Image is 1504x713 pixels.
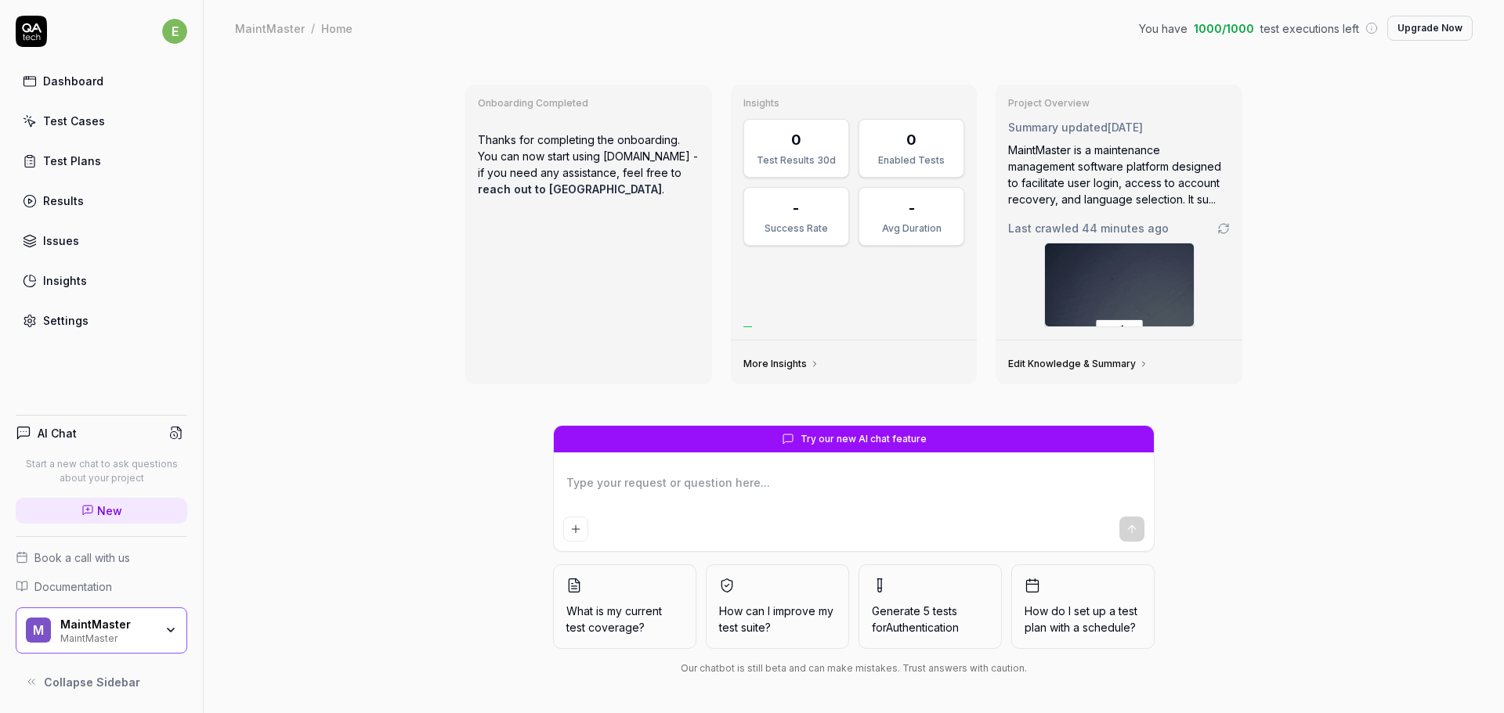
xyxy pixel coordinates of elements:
div: Dashboard [43,73,103,89]
a: New [16,498,187,524]
a: Book a call with us [16,549,187,566]
div: MaintMaster [60,618,154,632]
div: Home [321,20,352,36]
button: How can I improve my test suite? [706,564,849,649]
span: Generate 5 tests for Authentication [872,604,959,634]
span: Summary updated [1008,121,1108,134]
h3: Onboarding Completed [478,97,700,110]
div: Test Results 30d [754,153,839,167]
div: Settings [43,312,89,329]
h3: Project Overview [1008,97,1230,110]
span: Documentation [34,578,112,595]
a: Edit Knowledge & Summary [1008,358,1148,370]
span: Collapse Sidebar [44,674,140,690]
button: MMaintMasterMaintMaster [16,607,187,654]
a: reach out to [GEOGRAPHIC_DATA] [478,182,662,196]
a: Insights [16,265,187,296]
div: - [909,197,915,218]
button: Generate 5 tests forAuthentication [859,564,1002,649]
a: Results [16,185,187,216]
a: Dashboard [16,66,187,96]
time: [DATE] [1108,121,1143,134]
button: Add attachment [563,517,588,542]
time: 44 minutes ago [1082,221,1169,235]
p: Start a new chat to ask questions about your project [16,457,187,485]
div: Enabled Tests [869,153,954,167]
span: How do I set up a test plan with a schedule? [1025,603,1141,636]
span: Last crawled [1008,220,1169,236]
span: Book a call with us [34,549,130,566]
div: Avg Duration [869,221,954,236]
div: Insights [43,272,87,289]
div: Test Plans [43,153,101,169]
span: What is my current test coverage? [566,603,683,636]
span: You have [1139,20,1188,37]
div: - [793,197,799,218]
button: Collapse Sidebar [16,666,187,697]
h3: Insights [743,97,965,110]
a: Test Plans [16,146,187,176]
span: test executions left [1260,20,1359,37]
h4: AI Chat [38,425,77,441]
div: Success Rate [754,221,839,236]
div: / [311,20,315,36]
span: New [97,502,122,519]
div: 0 [791,129,801,150]
a: More Insights [743,358,819,370]
div: Results [43,193,84,209]
a: Go to crawling settings [1217,222,1230,235]
div: Test Cases [43,113,105,129]
span: How can I improve my test suite? [719,603,836,636]
a: Documentation [16,578,187,595]
img: Screenshot [1045,243,1194,326]
div: 0 [906,129,916,150]
div: MaintMaster is a maintenance management software platform designed to facilitate user login, acce... [1008,142,1230,207]
div: Our chatbot is still beta and can make mistakes. Trust answers with caution. [553,661,1155,675]
button: What is my current test coverage? [553,564,696,649]
span: Try our new AI chat feature [801,432,927,446]
a: Settings [16,305,187,336]
div: MaintMaster [60,631,154,643]
div: MaintMaster [235,20,305,36]
a: Test Cases [16,106,187,136]
p: Thanks for completing the onboarding. You can now start using [DOMAIN_NAME] - if you need any ass... [478,119,700,210]
button: How do I set up a test plan with a schedule? [1011,564,1155,649]
a: Issues [16,225,187,256]
button: Upgrade Now [1387,16,1473,41]
span: 1000 / 1000 [1194,20,1254,37]
button: e [162,16,187,47]
span: M [26,618,51,643]
span: e [162,19,187,44]
div: Issues [43,232,79,249]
